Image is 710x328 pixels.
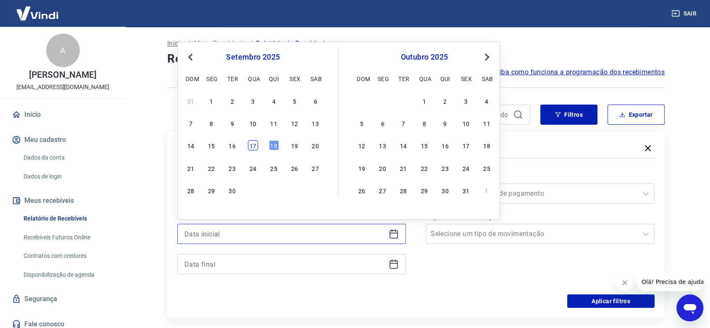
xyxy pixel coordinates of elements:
div: Choose sábado, 13 de setembro de 2025 [310,118,321,128]
div: Choose sexta-feira, 24 de outubro de 2025 [461,163,471,173]
div: Choose quarta-feira, 3 de setembro de 2025 [248,96,258,106]
button: Filtros [540,105,597,125]
a: Início [167,39,184,49]
button: Next Month [482,52,492,62]
div: Choose domingo, 28 de setembro de 2025 [186,185,196,195]
div: Choose terça-feira, 21 de outubro de 2025 [398,163,408,173]
button: Meus recebíveis [10,192,116,210]
div: qui [269,73,279,84]
div: Choose terça-feira, 7 de outubro de 2025 [398,118,408,128]
a: Recebíveis Futuros Online [20,229,116,246]
div: Choose segunda-feira, 15 de setembro de 2025 [206,140,216,150]
div: Choose sábado, 20 de setembro de 2025 [310,140,321,150]
div: Choose sábado, 6 de setembro de 2025 [310,96,321,106]
div: Choose domingo, 31 de agosto de 2025 [186,96,196,106]
div: Choose quarta-feira, 24 de setembro de 2025 [248,163,258,173]
div: Choose domingo, 19 de outubro de 2025 [357,163,367,173]
iframe: Fechar mensagem [616,274,633,291]
div: Choose sábado, 1 de novembro de 2025 [482,185,492,195]
a: Saiba como funciona a programação dos recebimentos [491,67,665,77]
div: Choose quinta-feira, 2 de outubro de 2025 [269,185,279,195]
p: [PERSON_NAME] [29,71,96,79]
div: Choose sexta-feira, 10 de outubro de 2025 [461,118,471,128]
img: Vindi [10,0,65,26]
div: Choose sábado, 27 de setembro de 2025 [310,163,321,173]
div: Choose quinta-feira, 30 de outubro de 2025 [440,185,450,195]
a: Relatório de Recebíveis [20,210,116,227]
iframe: Botão para abrir a janela de mensagens [676,294,703,321]
span: Olá! Precisa de ajuda? [5,6,71,13]
div: qua [419,73,429,84]
div: seg [206,73,216,84]
div: Choose terça-feira, 9 de setembro de 2025 [227,118,237,128]
div: sab [310,73,321,84]
div: Choose quarta-feira, 8 de outubro de 2025 [419,118,429,128]
a: Dados de login [20,168,116,185]
button: Sair [670,6,700,21]
a: Início [10,105,116,124]
div: ter [398,73,408,84]
div: A [46,34,80,67]
div: Choose quarta-feira, 15 de outubro de 2025 [419,140,429,150]
div: Choose segunda-feira, 22 de setembro de 2025 [206,163,216,173]
div: Choose sexta-feira, 3 de outubro de 2025 [461,96,471,106]
p: Relatório de Recebíveis [256,39,328,49]
div: Choose sexta-feira, 3 de outubro de 2025 [289,185,300,195]
div: Choose sábado, 11 de outubro de 2025 [482,118,492,128]
div: Choose quarta-feira, 22 de outubro de 2025 [419,163,429,173]
div: Choose quarta-feira, 1 de outubro de 2025 [248,185,258,195]
a: Disponibilização de agenda [20,266,116,283]
div: dom [186,73,196,84]
div: Choose segunda-feira, 29 de setembro de 2025 [378,96,388,106]
div: Choose terça-feira, 14 de outubro de 2025 [398,140,408,150]
div: Choose sexta-feira, 31 de outubro de 2025 [461,185,471,195]
div: Choose sexta-feira, 5 de setembro de 2025 [289,96,300,106]
div: Choose quarta-feira, 17 de setembro de 2025 [248,140,258,150]
div: Choose quinta-feira, 2 de outubro de 2025 [440,96,450,106]
input: Data inicial [184,228,385,240]
div: Choose segunda-feira, 6 de outubro de 2025 [378,118,388,128]
div: Choose quarta-feira, 1 de outubro de 2025 [419,96,429,106]
div: Choose domingo, 26 de outubro de 2025 [357,185,367,195]
button: Previous Month [185,52,195,62]
div: sex [289,73,300,84]
div: Choose quinta-feira, 16 de outubro de 2025 [440,140,450,150]
div: Choose segunda-feira, 13 de outubro de 2025 [378,140,388,150]
div: Choose terça-feira, 28 de outubro de 2025 [398,185,408,195]
div: Choose segunda-feira, 1 de setembro de 2025 [206,96,216,106]
a: Contratos com credores [20,247,116,265]
label: Forma de Pagamento [428,172,653,182]
a: Dados da conta [20,149,116,166]
div: Choose terça-feira, 30 de setembro de 2025 [398,96,408,106]
div: Choose domingo, 21 de setembro de 2025 [186,163,196,173]
div: Choose quinta-feira, 11 de setembro de 2025 [269,118,279,128]
iframe: Mensagem da empresa [636,273,703,291]
p: / [187,39,190,49]
div: sab [482,73,492,84]
div: Choose segunda-feira, 20 de outubro de 2025 [378,163,388,173]
button: Aplicar filtros [567,294,655,308]
div: ter [227,73,237,84]
div: Choose terça-feira, 2 de setembro de 2025 [227,96,237,106]
div: seg [378,73,388,84]
div: Choose quinta-feira, 4 de setembro de 2025 [269,96,279,106]
div: Choose segunda-feira, 29 de setembro de 2025 [206,185,216,195]
div: Choose quinta-feira, 23 de outubro de 2025 [440,163,450,173]
div: Choose sábado, 18 de outubro de 2025 [482,140,492,150]
div: qui [440,73,450,84]
div: setembro 2025 [184,52,321,62]
div: Choose quarta-feira, 10 de setembro de 2025 [248,118,258,128]
div: month 2025-10 [355,94,493,196]
div: Choose quinta-feira, 25 de setembro de 2025 [269,163,279,173]
div: dom [357,73,367,84]
div: Choose domingo, 12 de outubro de 2025 [357,140,367,150]
input: Data final [184,258,385,270]
a: Meus Recebíveis [194,39,246,49]
label: Tipo de Movimentação [428,212,653,222]
div: Choose sexta-feira, 19 de setembro de 2025 [289,140,300,150]
div: month 2025-09 [184,94,321,196]
button: Exportar [607,105,665,125]
div: Choose domingo, 7 de setembro de 2025 [186,118,196,128]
